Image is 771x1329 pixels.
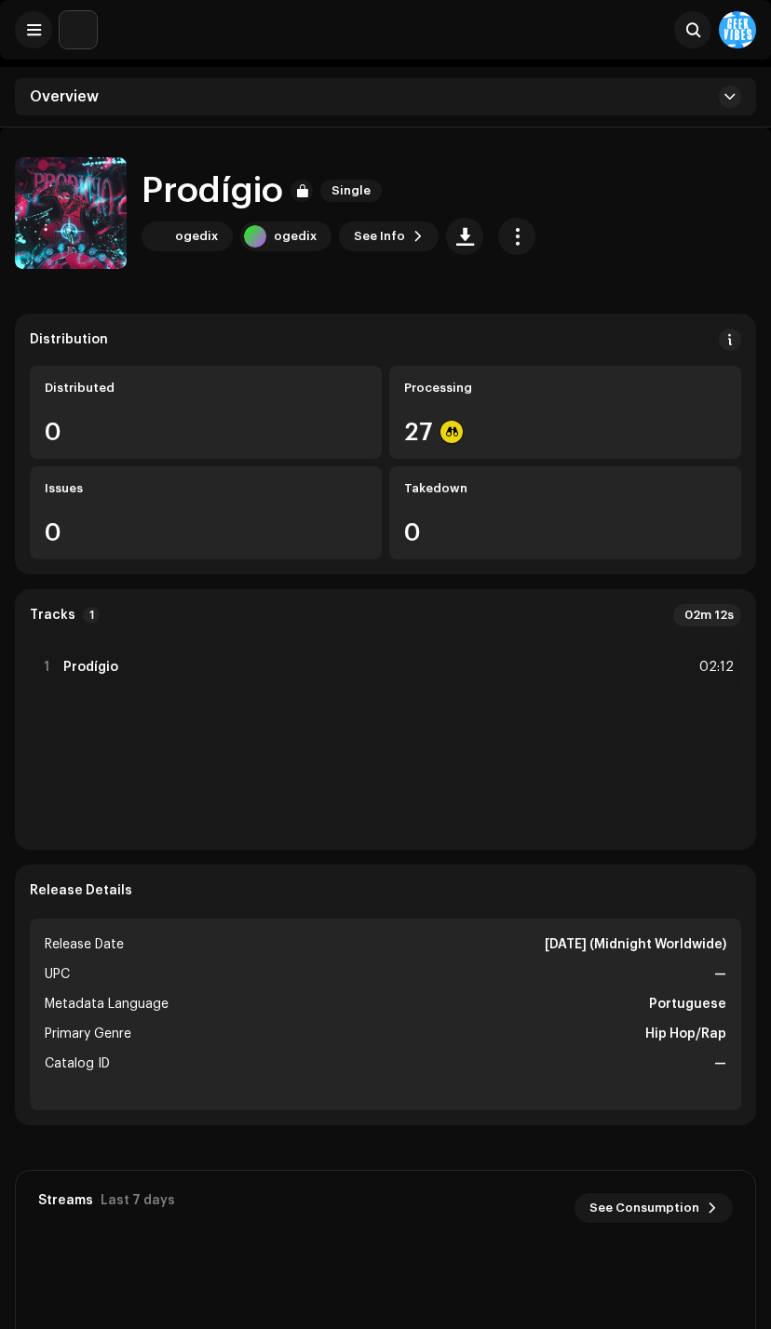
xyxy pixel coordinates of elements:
p-badge: 1 [83,607,100,624]
button: See Consumption [575,1193,733,1223]
strong: Prodígio [63,660,118,675]
div: 02:12 [693,656,734,678]
strong: [DATE] (Midnight Worldwide) [545,933,726,956]
div: ogedix [274,229,317,244]
div: Streams [38,1193,93,1208]
div: Issues [45,481,367,496]
span: Overview [30,89,99,104]
h1: Prodígio [142,171,283,210]
span: Single [320,180,382,202]
strong: — [714,1053,726,1075]
div: ogedix [175,229,218,244]
img: 5c2adb9d-e97b-464e-a2d0-e96604cf505d [15,157,127,269]
div: 02m 12s [673,604,741,626]
span: Metadata Language [45,993,169,1015]
span: UPC [45,963,70,986]
span: Release Date [45,933,124,956]
div: Distribution [30,332,108,347]
div: Last 7 days [101,1193,175,1208]
strong: Portuguese [649,993,726,1015]
span: Catalog ID [45,1053,110,1075]
div: Distributed [45,381,367,396]
strong: Hip Hop/Rap [645,1023,726,1045]
img: c40666f7-0ce3-4d88-b610-88dde50ef9d4 [719,11,756,48]
div: Processing [404,381,726,396]
img: de0d2825-999c-4937-b35a-9adca56ee094 [60,11,97,48]
span: Primary Genre [45,1023,131,1045]
span: See Info [354,218,405,255]
button: See Info [339,221,439,251]
strong: — [714,963,726,986]
strong: Tracks [30,608,75,623]
span: See Consumption [589,1189,699,1227]
img: 3a8c2607-5034-448d-8587-8f7943ae7e3c [145,225,168,248]
strong: Release Details [30,883,132,898]
div: Takedown [404,481,726,496]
